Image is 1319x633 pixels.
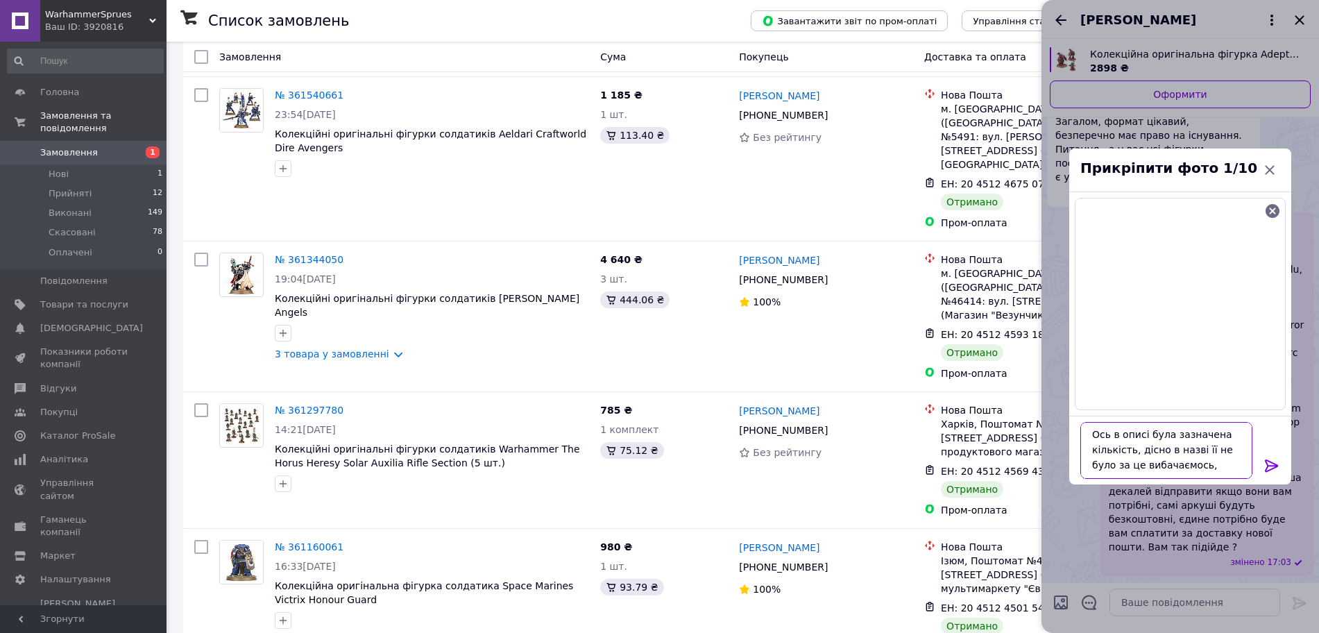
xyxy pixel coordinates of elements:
div: 93.79 ₴ [600,579,663,596]
div: Пром-оплата [941,503,1135,517]
span: ЕН: 20 4512 4501 5487 [941,602,1057,614]
span: Доставка та оплата [924,51,1026,62]
div: Нова Пошта [941,253,1135,267]
span: 12 [153,187,162,200]
span: Управління сайтом [40,477,128,502]
span: Замовлення та повідомлення [40,110,167,135]
div: [PHONE_NUMBER] [736,421,831,440]
span: Прийняті [49,187,92,200]
div: [PHONE_NUMBER] [736,270,831,289]
span: Повідомлення [40,275,108,287]
span: 14:21[DATE] [275,424,336,435]
div: Отримано [941,344,1003,361]
span: Управління статусами [973,16,1079,26]
span: Нові [49,168,69,180]
a: Колекційні оригінальні фігурки солдатиків Aeldari Craftworld Dire Avengers [275,128,586,153]
span: WarhammerSprues [45,8,149,21]
a: № 361297780 [275,405,343,416]
span: 1 шт. [600,109,627,120]
a: [PERSON_NAME] [739,404,819,418]
span: 1 [158,168,162,180]
a: Фото товару [219,403,264,448]
div: Пром-оплата [941,366,1135,380]
span: 0 [158,246,162,259]
a: Колекційна оригінальна фігурка солдатика Space Marines Victrix Honour Guard [275,580,573,605]
div: 444.06 ₴ [600,292,670,308]
span: 16:33[DATE] [275,561,336,572]
div: Нова Пошта [941,403,1135,417]
button: Управління статусами [962,10,1090,31]
span: ЕН: 20 4512 4593 1857 [941,329,1057,340]
div: м. [GEOGRAPHIC_DATA] ([GEOGRAPHIC_DATA].), Поштомат №5491: вул. [PERSON_NAME][STREET_ADDRESS] (ма... [941,102,1135,171]
span: 1 [146,146,160,158]
span: 149 [148,207,162,219]
span: 1 комплект [600,424,658,435]
span: 3 шт. [600,273,627,285]
div: Пром-оплата [941,216,1135,230]
div: Харків, Поштомат №43434: пров. [STREET_ADDRESS] (Біля продуктового магазину) [941,417,1135,459]
button: Завантажити звіт по пром-оплаті [751,10,948,31]
a: Фото товару [219,253,264,297]
span: 100% [753,296,781,307]
div: Отримано [941,481,1003,498]
div: 75.12 ₴ [600,442,663,459]
a: № 361160061 [275,541,343,552]
span: 23:54[DATE] [275,109,336,120]
div: Нова Пошта [941,88,1135,102]
span: 1 шт. [600,561,627,572]
a: Фото товару [219,540,264,584]
span: Головна [40,86,79,99]
a: Колекційні оригінальні фігурки солдатиків Warhammer The Horus Heresy Solar Auxilia Rifle Section ... [275,444,580,469]
span: ЕН: 20 4512 4675 0711 [941,178,1057,189]
a: № 361540661 [275,90,343,101]
span: Замовлення [219,51,281,62]
span: Завантажити звіт по пром-оплаті [762,15,937,27]
span: Відгуки [40,382,76,395]
span: 4 640 ₴ [600,254,643,265]
h1: Список замовлень [208,12,349,29]
span: Налаштування [40,573,111,586]
span: Каталог ProSale [40,430,115,442]
span: Оплачені [49,246,92,259]
a: Колекційні оригінальні фігурки солдатиків [PERSON_NAME] Angels [275,293,579,318]
img: Фото товару [221,253,262,296]
span: Прикріпити фото 1/10 [1080,160,1257,176]
a: [PERSON_NAME] [739,89,819,103]
a: № 361344050 [275,254,343,265]
span: 1 185 ₴ [600,90,643,101]
span: Скасовані [49,226,96,239]
div: [PHONE_NUMBER] [736,557,831,577]
span: Показники роботи компанії [40,346,128,371]
span: [DEMOGRAPHIC_DATA] [40,322,143,335]
a: 3 товара у замовленні [275,348,389,360]
span: 78 [153,226,162,239]
span: Покупці [40,406,78,419]
span: Товари та послуги [40,298,128,311]
img: Фото товару [221,89,262,132]
div: Ваш ID: 3920816 [45,21,167,33]
span: Покупець [739,51,788,62]
a: Фото товару [219,88,264,133]
div: м. [GEOGRAPHIC_DATA] ([GEOGRAPHIC_DATA].), Поштомат №46414: вул. [STREET_ADDRESS] (Магазин "Везун... [941,267,1135,322]
a: [PERSON_NAME] [739,541,819,555]
span: Замовлення [40,146,98,159]
span: Маркет [40,550,76,562]
span: Гаманець компанії [40,514,128,539]
span: Cума [600,51,626,62]
div: [PHONE_NUMBER] [736,105,831,125]
img: Фото товару [220,541,263,584]
span: 980 ₴ [600,541,632,552]
textarea: Ось в описі була зазначена кількість, дісно в назві її не було за це вибачаємось, виправимо [1080,422,1252,479]
span: 785 ₴ [600,405,632,416]
div: Отримано [941,194,1003,210]
span: ЕН: 20 4512 4569 4346 [941,466,1057,477]
a: [PERSON_NAME] [739,253,819,267]
input: Пошук [7,49,164,74]
div: 113.40 ₴ [600,127,670,144]
span: Без рейтингу [753,132,822,143]
span: Виконані [49,207,92,219]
